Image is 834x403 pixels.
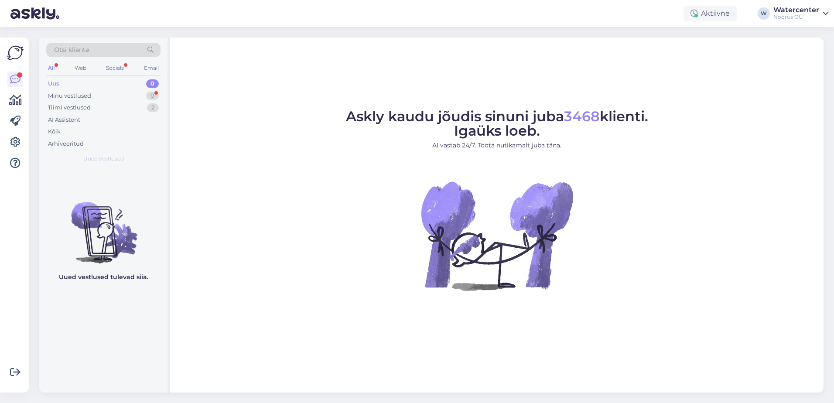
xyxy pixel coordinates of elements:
[48,127,61,136] div: Kõik
[758,7,770,20] div: W
[146,92,159,100] div: 0
[7,44,24,61] img: Askly Logo
[684,6,737,21] div: Aktiivne
[59,273,148,282] p: Uued vestlused tulevad siia.
[346,141,648,150] p: AI vastab 24/7. Tööta nutikamalt juba täna.
[39,186,167,265] img: No chats
[54,45,89,55] span: Otsi kliente
[48,79,59,88] div: Uus
[48,103,91,112] div: Tiimi vestlused
[773,7,829,20] a: WatercenterNoorus OÜ
[147,103,159,112] div: 2
[346,108,648,139] span: Askly kaudu jõudis sinuni juba klienti. Igaüks loeb.
[146,79,159,88] div: 0
[73,62,88,74] div: Web
[564,108,600,125] span: 3468
[773,7,819,14] div: Watercenter
[418,157,575,314] img: No Chat active
[48,116,80,124] div: AI Assistent
[46,62,56,74] div: All
[48,140,84,148] div: Arhiveeritud
[48,92,91,100] div: Minu vestlused
[83,155,124,163] span: Uued vestlused
[104,62,126,74] div: Socials
[142,62,161,74] div: Email
[773,14,819,20] div: Noorus OÜ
